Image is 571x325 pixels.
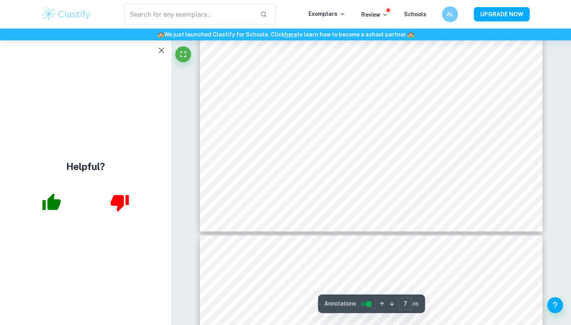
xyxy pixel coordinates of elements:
h4: Helpful? [66,159,105,174]
button: AL [442,6,458,22]
a: Schools [404,11,426,17]
input: Search for any exemplars... [124,3,254,25]
span: 🏫 [157,31,164,38]
button: Fullscreen [175,46,191,62]
button: UPGRADE NOW [474,7,530,21]
p: Exemplars [308,10,345,18]
span: / 16 [412,300,419,308]
span: Annotations [324,300,356,308]
span: 🏫 [407,31,414,38]
img: Clastify logo [41,6,92,22]
p: Review [361,10,388,19]
h6: We just launched Clastify for Schools. Click to learn how to become a school partner. [2,30,569,39]
h6: AL [446,10,455,19]
a: here [285,31,297,38]
button: Help and Feedback [547,297,563,313]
